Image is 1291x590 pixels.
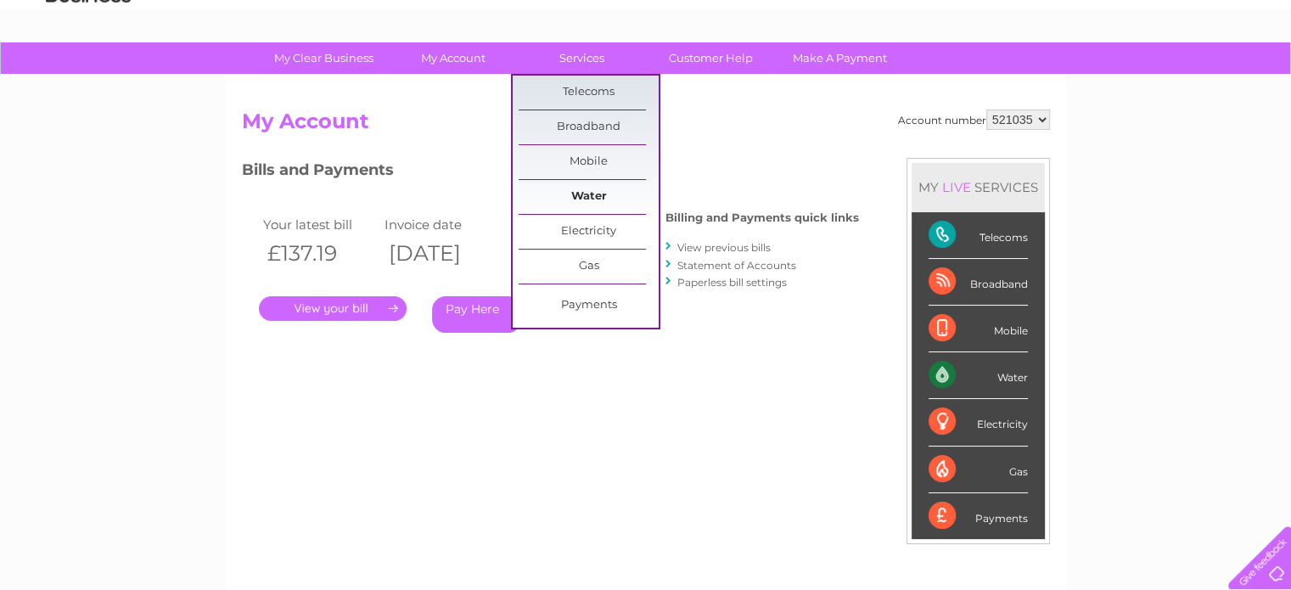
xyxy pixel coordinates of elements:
[519,110,659,144] a: Broadband
[898,110,1050,130] div: Account number
[519,250,659,284] a: Gas
[929,306,1028,352] div: Mobile
[912,163,1045,211] div: MY SERVICES
[259,296,407,321] a: .
[242,158,859,188] h3: Bills and Payments
[929,399,1028,446] div: Electricity
[512,42,652,74] a: Services
[929,259,1028,306] div: Broadband
[1082,72,1133,85] a: Telecoms
[380,213,502,236] td: Invoice date
[242,110,1050,142] h2: My Account
[677,241,771,254] a: View previous bills
[1143,72,1168,85] a: Blog
[519,145,659,179] a: Mobile
[519,215,659,249] a: Electricity
[259,213,381,236] td: Your latest bill
[254,42,394,74] a: My Clear Business
[519,180,659,214] a: Water
[519,76,659,110] a: Telecoms
[1235,72,1275,85] a: Log out
[519,289,659,323] a: Payments
[665,211,859,224] h4: Billing and Payments quick links
[432,296,521,333] a: Pay Here
[971,8,1088,30] a: 0333 014 3131
[992,72,1024,85] a: Water
[641,42,781,74] a: Customer Help
[380,236,502,271] th: [DATE]
[245,9,1047,82] div: Clear Business is a trading name of Verastar Limited (registered in [GEOGRAPHIC_DATA] No. 3667643...
[929,447,1028,493] div: Gas
[677,276,787,289] a: Paperless bill settings
[259,236,381,271] th: £137.19
[45,44,132,96] img: logo.png
[929,493,1028,539] div: Payments
[1035,72,1072,85] a: Energy
[1178,72,1220,85] a: Contact
[383,42,523,74] a: My Account
[929,212,1028,259] div: Telecoms
[677,259,796,272] a: Statement of Accounts
[939,179,974,195] div: LIVE
[770,42,910,74] a: Make A Payment
[929,352,1028,399] div: Water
